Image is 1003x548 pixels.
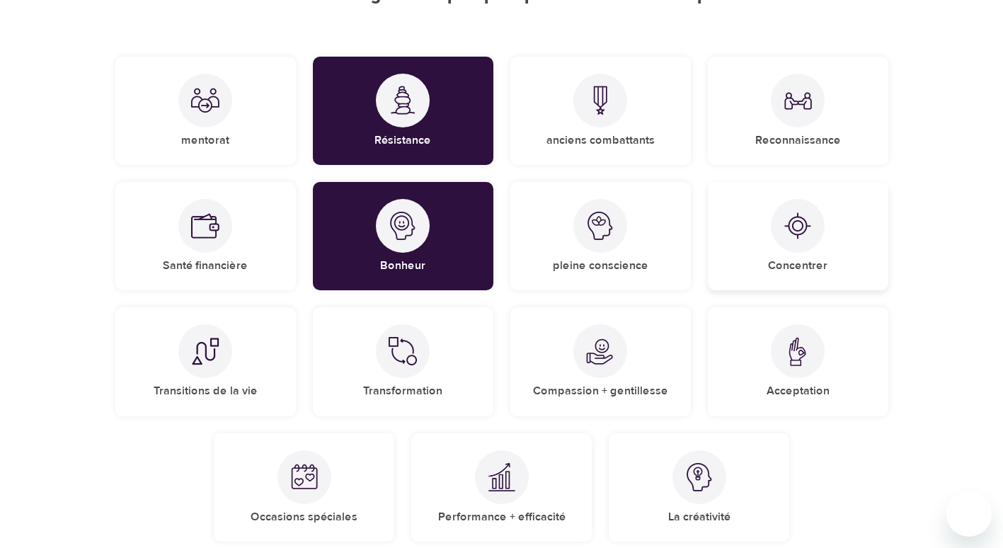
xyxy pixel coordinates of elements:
h5: La créativité [668,510,730,525]
h5: Concentrer [768,258,827,273]
iframe: Bouton de lancement de la fenêtre de messagerie [946,491,992,537]
img: Bonheur [389,212,417,240]
div: Transitions de la vieTransitions de la vie [115,307,296,416]
div: AcceptationAcceptation [708,307,888,416]
div: TransformationTransformation [313,307,493,416]
img: mentorat [191,86,219,115]
h5: pleine conscience [553,258,648,273]
img: Compassion + gentillesse [586,337,614,365]
h5: Santé financière [163,258,248,273]
img: Transformation [389,337,417,365]
img: anciens combattants [586,86,614,115]
img: Transitions de la vie [191,337,219,365]
div: RésistanceRésistance [313,57,493,165]
h5: Acceptation [767,384,830,399]
img: pleine conscience [586,212,614,240]
h5: Performance + efficacité [438,510,566,525]
img: Acceptation [784,337,812,366]
h5: Reconnaissance [755,133,841,148]
img: Occasions spéciales [290,463,319,491]
h5: anciens combattants [546,133,655,148]
div: La créativitéLa créativité [609,433,789,542]
div: BonheurBonheur [313,182,493,290]
h5: Bonheur [380,258,425,273]
img: Résistance [389,86,417,115]
div: Santé financièreSanté financière [115,182,296,290]
h5: Transformation [363,384,442,399]
div: mentoratmentorat [115,57,296,165]
div: Occasions spécialesOccasions spéciales [214,433,394,542]
img: Performance + efficacité [488,462,516,491]
img: La créativité [685,463,713,491]
h5: Résistance [374,133,431,148]
div: Performance + efficacitéPerformance + efficacité [411,433,592,542]
h5: mentorat [181,133,229,148]
div: ConcentrerConcentrer [708,182,888,290]
h5: Transitions de la vie [154,384,258,399]
div: pleine consciencepleine conscience [510,182,691,290]
img: Santé financière [191,212,219,240]
div: Compassion + gentillesseCompassion + gentillesse [510,307,691,416]
img: Concentrer [784,212,812,240]
h5: Compassion + gentillesse [533,384,668,399]
img: Reconnaissance [784,86,812,115]
div: anciens combattantsanciens combattants [510,57,691,165]
h5: Occasions spéciales [251,510,357,525]
div: ReconnaissanceReconnaissance [708,57,888,165]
